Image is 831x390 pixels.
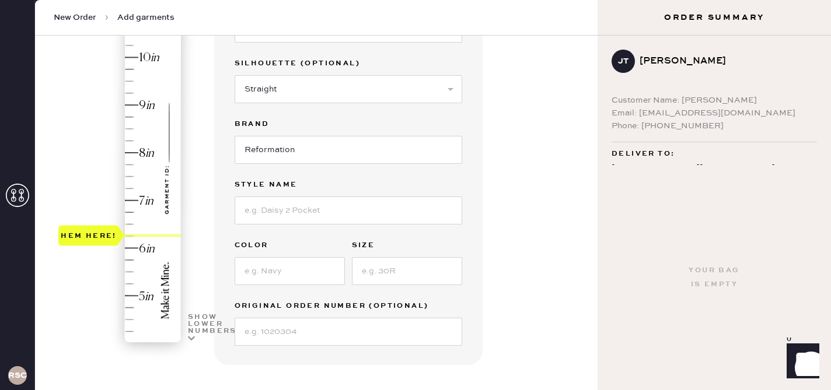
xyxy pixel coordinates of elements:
h3: JT [618,57,629,65]
h3: Order Summary [598,12,831,23]
label: Size [352,238,462,252]
input: e.g. 30R [352,257,462,285]
div: Email: [EMAIL_ADDRESS][DOMAIN_NAME] [612,107,817,120]
input: Brand name [235,136,462,164]
div: [STREET_ADDRESS][PERSON_NAME] UNIT #203 CORONA , CA 92879 [612,161,817,205]
div: Customer Name: [PERSON_NAME] [612,94,817,107]
div: Phone: [PHONE_NUMBER] [612,120,817,132]
label: Brand [235,117,462,131]
iframe: Front Chat [776,338,826,388]
div: Your bag is empty [689,263,739,291]
span: Deliver to: [612,147,675,161]
label: Original Order Number (Optional) [235,299,462,313]
label: Style name [235,178,462,192]
label: Color [235,238,345,252]
label: Silhouette (optional) [235,57,462,71]
span: New Order [54,12,96,23]
input: e.g. Daisy 2 Pocket [235,196,462,224]
h3: RSCPA [8,371,27,380]
input: e.g. 1020304 [235,318,462,346]
span: Add garments [117,12,174,23]
input: e.g. Navy [235,257,345,285]
div: [PERSON_NAME] [640,54,808,68]
div: Show lower numbers [188,314,238,335]
div: Hem here! [61,229,117,243]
